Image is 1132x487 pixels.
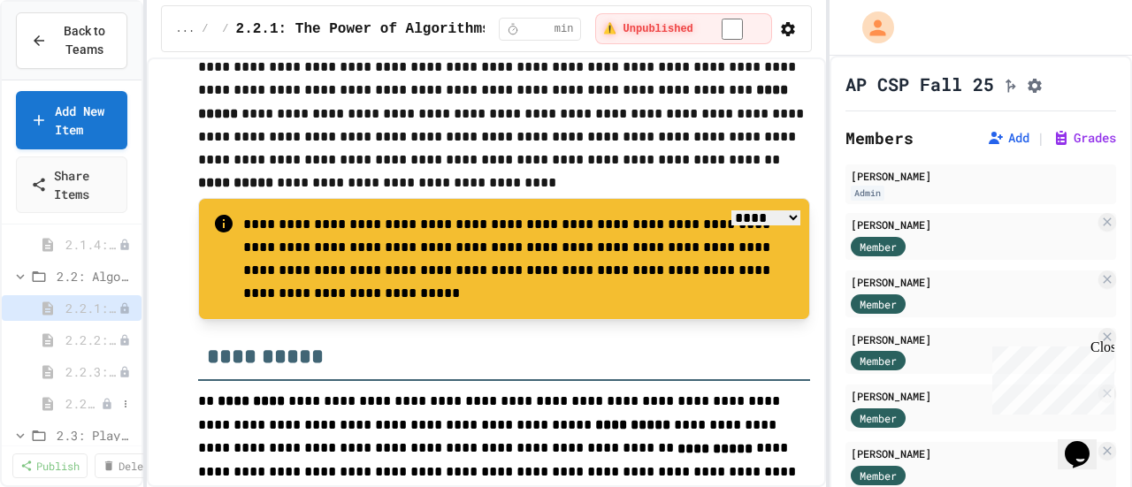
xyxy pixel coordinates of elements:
span: 2.2.4: Designing Flowcharts [65,394,101,413]
div: Unpublished [119,302,131,315]
iframe: chat widget [985,339,1114,415]
span: / [222,22,228,36]
button: Click to see fork details [1001,73,1019,95]
div: [PERSON_NAME] [851,388,1095,404]
span: 2.2.3: Visualizing Logic with Flowcharts [65,362,119,381]
span: min [555,22,574,36]
button: More options [117,395,134,413]
button: Grades [1052,129,1116,147]
span: | [1036,127,1045,148]
div: [PERSON_NAME] [851,168,1111,184]
span: Member [860,239,897,255]
span: Member [860,353,897,369]
div: [PERSON_NAME] [851,217,1095,232]
span: 2.1.4: Problem Solving Practice [65,235,119,254]
div: Unpublished [101,398,113,410]
h1: AP CSP Fall 25 [845,72,994,96]
span: ⚠️ Unpublished [603,22,692,36]
iframe: chat widget [1058,416,1114,469]
div: Unpublished [119,366,131,378]
span: ... [176,22,195,36]
div: [PERSON_NAME] [851,331,1095,347]
span: 2.2.2: Specifying Ideas with Pseudocode [65,331,119,349]
h2: Members [845,126,914,150]
button: Add [987,129,1029,147]
div: Unpublished [119,334,131,346]
input: publish toggle [700,19,764,40]
span: 2.2.1: The Power of Algorithms [65,299,119,317]
a: Add New Item [16,91,127,149]
span: Member [860,410,897,426]
div: Chat with us now!Close [7,7,122,112]
span: Member [860,296,897,312]
span: 2.2: Algorithms - from Pseudocode to Flowcharts [57,267,134,285]
div: My Account [844,7,899,48]
span: Back to Teams [57,22,112,59]
a: Publish [12,453,88,478]
span: Member [860,468,897,483]
span: 2.2.1: The Power of Algorithms [236,19,491,40]
span: 2.3: Playing Games [57,426,134,445]
span: / [202,22,208,36]
a: Delete [95,453,164,478]
a: Share Items [16,156,127,213]
button: Back to Teams [16,12,127,69]
div: [PERSON_NAME] [851,445,1095,461]
div: Unpublished [119,239,131,251]
div: Admin [851,186,884,201]
button: Assignment Settings [1026,73,1044,95]
div: ⚠️ Students cannot see this content! Click the toggle to publish it and make it visible to your c... [595,13,771,44]
div: [PERSON_NAME] [851,274,1095,290]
